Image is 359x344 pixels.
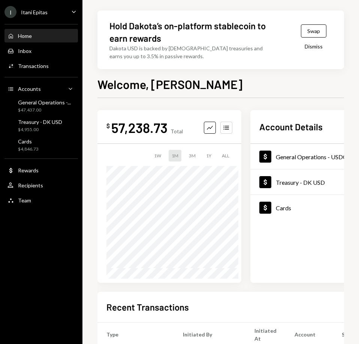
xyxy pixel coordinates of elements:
[18,33,32,39] div: Home
[151,150,164,161] div: 1W
[4,44,78,57] a: Inbox
[21,9,48,15] div: Itani Epitas
[203,150,214,161] div: 1Y
[4,59,78,72] a: Transactions
[109,44,277,60] div: Dakota USD is backed by [DEMOGRAPHIC_DATA] treasuries and earns you up to 3.5% in passive rewards.
[4,97,78,115] a: General Operations -...$47,437.00
[4,6,16,18] div: I
[4,193,78,207] a: Team
[301,24,326,38] button: Swap
[4,29,78,42] a: Home
[169,150,181,161] div: 1M
[171,128,183,134] div: Total
[18,167,39,174] div: Rewards
[18,146,39,152] div: $4,846.73
[276,204,291,211] div: Cards
[186,150,199,161] div: 3M
[4,116,78,134] a: Treasury - DK USD$4,955.00
[97,77,242,92] h1: Welcome, [PERSON_NAME]
[276,153,347,160] div: General Operations - USDC
[18,119,62,125] div: Treasury - DK USD
[259,121,323,133] h2: Account Details
[4,136,78,154] a: Cards$4,846.73
[4,163,78,177] a: Rewards
[276,179,325,186] div: Treasury - DK USD
[4,82,78,95] a: Accounts
[18,182,43,189] div: Recipients
[18,127,62,133] div: $4,955.00
[111,119,168,136] div: 57,238.73
[219,150,232,161] div: ALL
[109,20,271,44] div: Hold Dakota’s on-platform stablecoin to earn rewards
[18,107,71,113] div: $47,437.00
[18,63,49,69] div: Transactions
[18,99,71,106] div: General Operations -...
[295,38,332,55] button: Dismiss
[4,178,78,192] a: Recipients
[18,138,39,145] div: Cards
[106,122,110,130] div: $
[18,48,31,54] div: Inbox
[106,301,189,313] h2: Recent Transactions
[18,86,41,92] div: Accounts
[18,197,31,204] div: Team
